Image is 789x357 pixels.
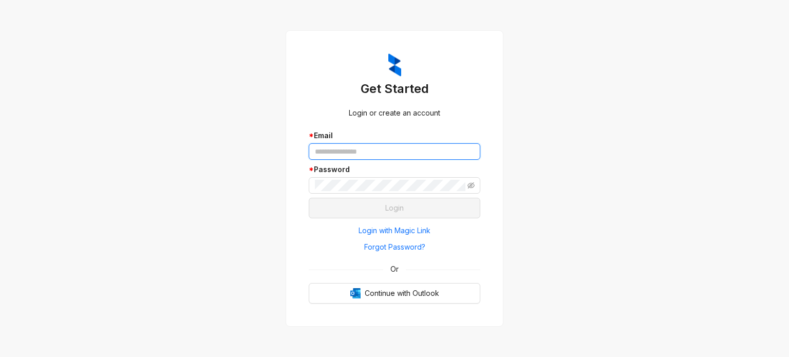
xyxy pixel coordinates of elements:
[365,288,439,299] span: Continue with Outlook
[350,288,361,298] img: Outlook
[309,130,480,141] div: Email
[309,107,480,119] div: Login or create an account
[309,222,480,239] button: Login with Magic Link
[309,239,480,255] button: Forgot Password?
[383,264,406,275] span: Or
[309,198,480,218] button: Login
[359,225,430,236] span: Login with Magic Link
[388,53,401,77] img: ZumaIcon
[309,164,480,175] div: Password
[467,182,475,189] span: eye-invisible
[309,81,480,97] h3: Get Started
[364,241,425,253] span: Forgot Password?
[309,283,480,304] button: OutlookContinue with Outlook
